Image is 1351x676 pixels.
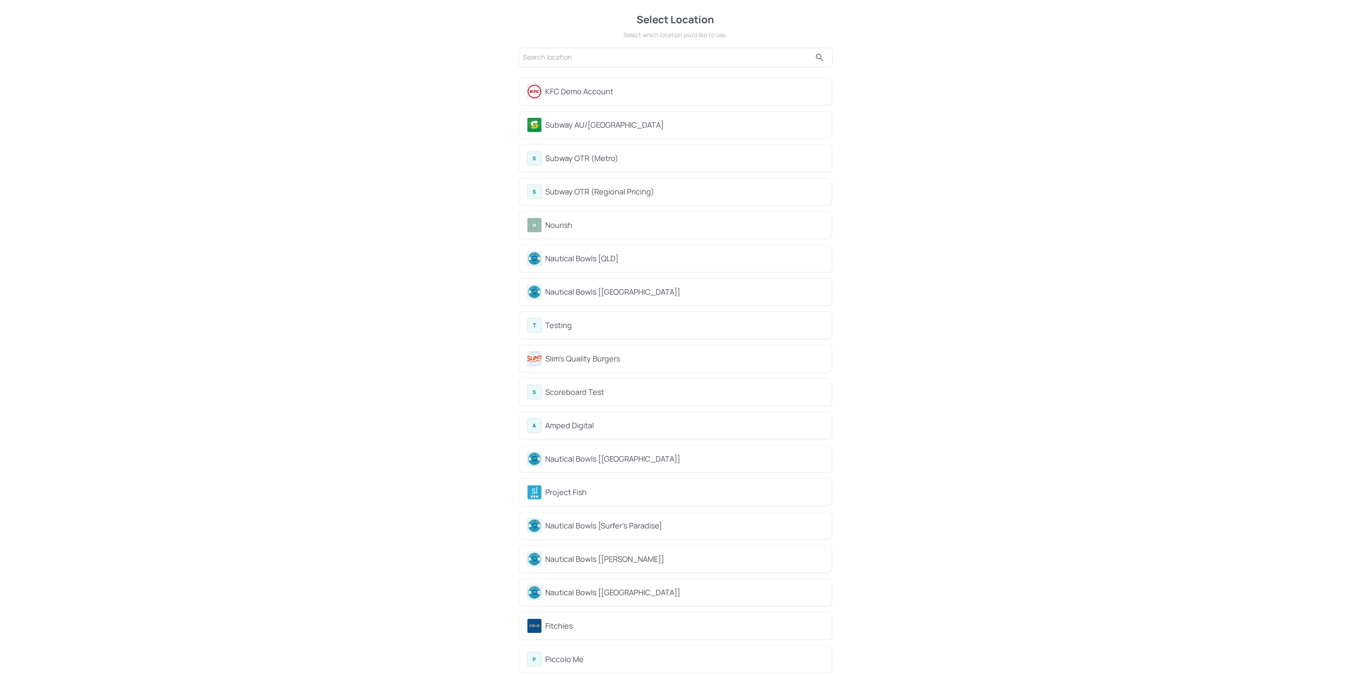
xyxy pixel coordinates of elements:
[527,252,541,265] img: avatar
[545,654,824,665] div: Piccolo Me
[545,587,824,598] div: Nautical Bowls [[GEOGRAPHIC_DATA]]
[527,151,542,166] div: S
[545,487,824,498] div: Project Fish
[527,352,541,366] img: avatar
[517,12,834,27] div: Select Location
[527,418,542,433] div: A
[527,85,541,99] img: avatar
[545,253,824,264] div: Nautical Bowls [QLD]
[517,30,834,39] div: Select which location you’d like to use.
[527,218,541,232] img: avatar
[527,118,541,132] img: avatar
[527,586,541,599] img: avatar
[545,420,824,431] div: Amped Digital
[527,452,541,466] img: avatar
[545,553,824,565] div: Nautical Bowls [[PERSON_NAME]]
[527,485,541,499] img: avatar
[527,385,542,400] div: S
[527,184,542,199] div: S
[545,620,824,632] div: Fitchies
[523,51,811,64] input: Search location
[527,619,541,633] img: avatar
[527,552,541,566] img: avatar
[545,286,824,298] div: Nautical Bowls [[GEOGRAPHIC_DATA]]
[545,153,824,164] div: Subway OTR (Metro)
[527,285,541,299] img: avatar
[527,318,542,333] div: T
[545,86,824,97] div: KFC Demo Account
[545,353,824,364] div: Slim's Quality Burgers
[545,219,824,231] div: Nourish
[545,386,824,398] div: Scoreboard Test
[811,49,828,66] button: search
[545,320,824,331] div: Testing
[545,186,824,197] div: Subway OTR (Regional Pricing)
[527,652,542,667] div: P
[545,453,824,465] div: Nautical Bowls [[GEOGRAPHIC_DATA]]
[545,119,824,131] div: Subway AU/[GEOGRAPHIC_DATA]
[545,520,824,531] div: Nautical Bowls [Surfer's Paradise]
[527,519,541,533] img: avatar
